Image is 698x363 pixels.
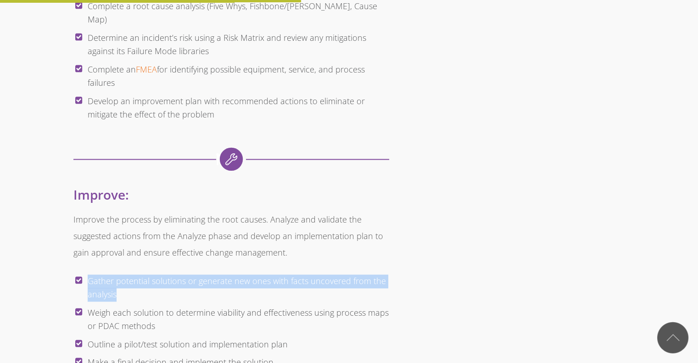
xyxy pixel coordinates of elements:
[88,304,389,335] li: Weigh each solution to determine viability and effectiveness using process maps or PDAC methods
[73,211,389,261] p: Improve the process by eliminating the root causes. Analyze and validate the suggested actions fr...
[88,335,389,354] li: Outline a pilot/test solution and implementation plan
[88,29,389,61] li: Determine an incident’s risk using a Risk Matrix and review any mitigations against its Failure M...
[88,92,389,124] li: Develop an improvement plan with recommended actions to eliminate or mitigate the effect of the p...
[136,64,157,75] a: FMEA
[88,272,389,304] li: Gather potential solutions or generate new ones with facts uncovered from the analysis
[88,61,389,92] li: Complete an for identifying possible equipment, service, and process failures
[73,185,389,204] h3: Improve:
